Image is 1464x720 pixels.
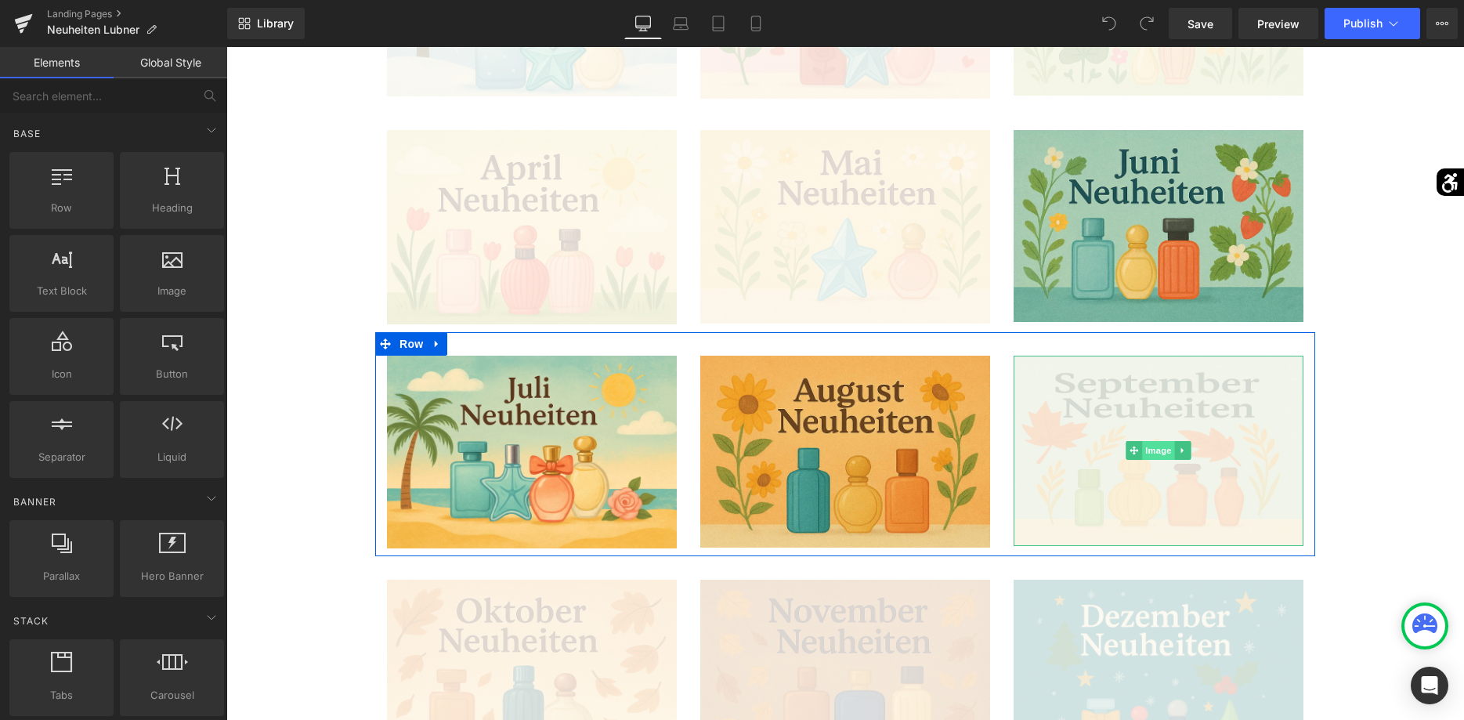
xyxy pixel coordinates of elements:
[14,200,109,216] span: Row
[169,285,201,309] span: Row
[125,366,219,382] span: Button
[12,494,58,509] span: Banner
[201,285,221,309] a: Expand / Collapse
[12,613,50,628] span: Stack
[257,16,294,31] span: Library
[47,24,139,36] span: Neuheiten Lubner
[916,394,949,413] span: Image
[737,8,775,39] a: Mobile
[1325,8,1420,39] button: Publish
[125,449,219,465] span: Liquid
[1343,17,1383,30] span: Publish
[624,8,662,39] a: Desktop
[114,47,227,78] a: Global Style
[227,8,305,39] a: New Library
[1426,8,1458,39] button: More
[14,449,109,465] span: Separator
[949,394,965,413] a: Expand / Collapse
[1238,8,1318,39] a: Preview
[125,283,219,299] span: Image
[1411,667,1448,704] div: Open Intercom Messenger
[1187,16,1213,32] span: Save
[1257,16,1300,32] span: Preview
[14,687,109,704] span: Tabs
[1093,8,1125,39] button: Undo
[699,8,737,39] a: Tablet
[12,126,42,141] span: Base
[125,687,219,704] span: Carousel
[662,8,699,39] a: Laptop
[1131,8,1162,39] button: Redo
[14,568,109,584] span: Parallax
[14,283,109,299] span: Text Block
[14,366,109,382] span: Icon
[125,200,219,216] span: Heading
[47,8,227,20] a: Landing Pages
[125,568,219,584] span: Hero Banner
